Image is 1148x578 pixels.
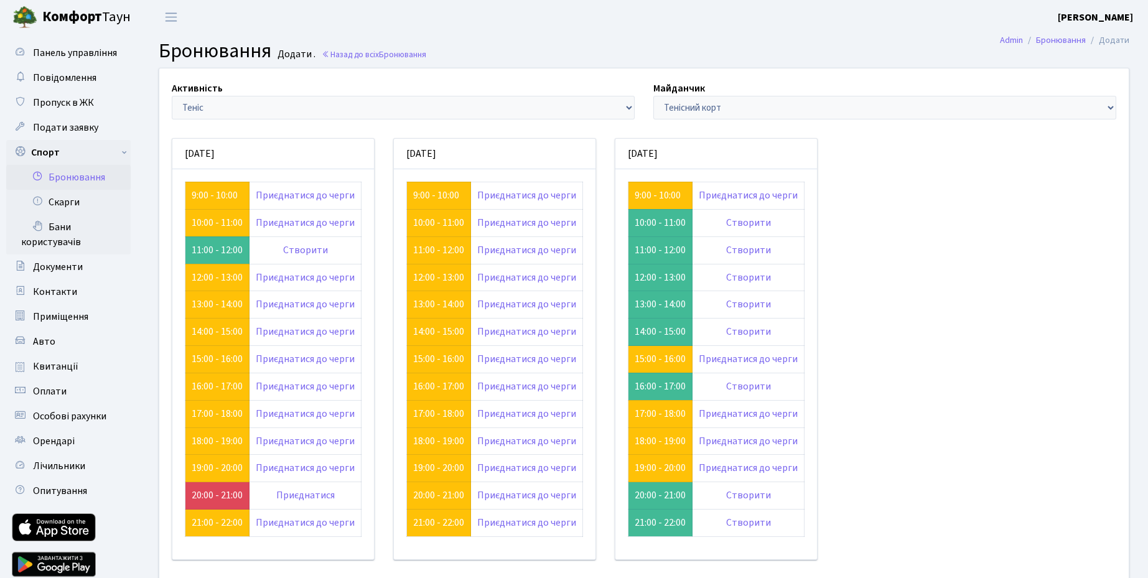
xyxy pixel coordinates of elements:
a: 11:00 - 12:00 [413,243,464,257]
a: Особові рахунки [6,404,131,429]
a: Приєднатися до черги [477,243,576,257]
li: Додати [1086,34,1129,47]
a: 16:00 - 17:00 [413,380,464,393]
a: Приєднатися до черги [477,434,576,448]
a: 9:00 - 10:00 [413,189,459,202]
a: Створити [726,297,771,311]
a: 17:00 - 18:00 [635,407,686,421]
a: [PERSON_NAME] [1058,10,1133,25]
a: 20:00 - 21:00 [192,488,243,502]
td: 10:00 - 11:00 [628,209,693,236]
span: Контакти [33,285,77,299]
span: Лічильники [33,459,85,473]
a: 9:00 - 10:00 [635,189,681,202]
span: Таун [42,7,131,28]
a: Спорт [6,140,131,165]
a: Приєднатися до черги [477,325,576,338]
a: Приєднатися до черги [256,407,355,421]
span: Квитанції [33,360,78,373]
a: 9:00 - 10:00 [192,189,238,202]
a: 15:00 - 16:00 [413,352,464,366]
b: Комфорт [42,7,102,27]
a: Документи [6,254,131,279]
div: [DATE] [615,139,817,169]
span: Авто [33,335,55,348]
a: Приєднатися до черги [256,352,355,366]
a: Створити [283,243,328,257]
span: Орендарі [33,434,75,448]
a: 18:00 - 19:00 [192,434,243,448]
a: Приєднатися до черги [477,352,576,366]
label: Активність [172,81,223,96]
a: Створити [726,216,771,230]
a: Створити [726,271,771,284]
a: 12:00 - 13:00 [413,271,464,284]
a: 15:00 - 16:00 [192,352,243,366]
label: Майданчик [653,81,705,96]
small: Додати . [275,49,315,60]
a: Приєднатися до черги [699,189,798,202]
b: [PERSON_NAME] [1058,11,1133,24]
a: Створити [726,243,771,257]
div: [DATE] [394,139,595,169]
a: 19:00 - 20:00 [635,461,686,475]
a: Орендарі [6,429,131,454]
td: 16:00 - 17:00 [628,373,693,400]
a: Подати заявку [6,115,131,140]
a: Приєднатися до черги [699,352,798,366]
a: Приєднатися до черги [477,516,576,529]
a: 13:00 - 14:00 [413,297,464,311]
a: 16:00 - 17:00 [192,380,243,393]
img: logo.png [12,5,37,30]
a: Назад до всіхБронювання [322,49,426,60]
a: 12:00 - 13:00 [192,271,243,284]
a: Приєднатися до черги [256,189,355,202]
a: Приєднатися до черги [256,297,355,311]
a: Приєднатися до черги [477,271,576,284]
a: Лічильники [6,454,131,478]
a: Приєднатися до черги [256,216,355,230]
a: Приєднатися до черги [477,216,576,230]
a: Створити [726,516,771,529]
a: Оплати [6,379,131,404]
a: Приєднатися до черги [477,407,576,421]
div: [DATE] [172,139,374,169]
span: Оплати [33,385,67,398]
a: Приміщення [6,304,131,329]
a: Приєднатися до черги [256,516,355,529]
span: Повідомлення [33,71,96,85]
a: Приєднатися до черги [256,434,355,448]
a: Створити [726,488,771,502]
span: Приміщення [33,310,88,324]
td: 14:00 - 15:00 [628,319,693,346]
span: Бронювання [379,49,426,60]
a: 13:00 - 14:00 [192,297,243,311]
span: Бронювання [159,37,271,65]
span: Особові рахунки [33,409,106,423]
td: 20:00 - 21:00 [628,482,693,510]
a: Квитанції [6,354,131,379]
a: Admin [1000,34,1023,47]
a: Приєднатися [276,488,335,502]
a: Повідомлення [6,65,131,90]
a: Панель управління [6,40,131,65]
a: 15:00 - 16:00 [635,352,686,366]
a: Бани користувачів [6,215,131,254]
a: Приєднатися до черги [477,189,576,202]
a: 14:00 - 15:00 [192,325,243,338]
span: Панель управління [33,46,117,60]
span: Документи [33,260,83,274]
a: Скарги [6,190,131,215]
a: Контакти [6,279,131,304]
a: Приєднатися до черги [256,380,355,393]
a: Приєднатися до черги [256,271,355,284]
nav: breadcrumb [981,27,1148,54]
a: Бронювання [6,165,131,190]
a: Опитування [6,478,131,503]
a: Приєднатися до черги [699,434,798,448]
a: 10:00 - 11:00 [192,216,243,230]
a: 10:00 - 11:00 [413,216,464,230]
a: Приєднатися до черги [256,461,355,475]
a: 18:00 - 19:00 [413,434,464,448]
td: 11:00 - 12:00 [185,236,250,264]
